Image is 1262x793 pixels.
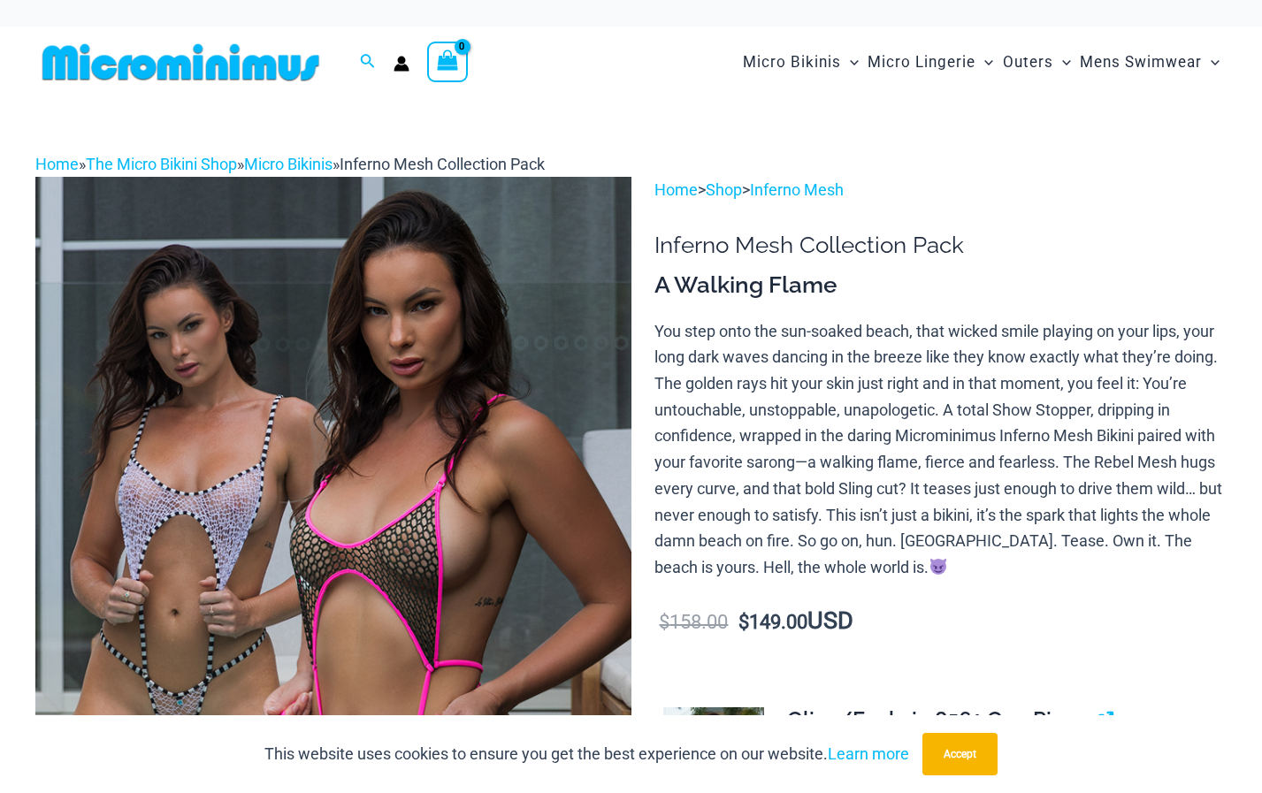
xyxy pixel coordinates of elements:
[828,744,909,763] a: Learn more
[659,611,669,633] span: $
[654,318,1227,581] p: You step onto the sun-soaked beach, that wicked smile playing on your lips, your long dark waves ...
[706,180,742,199] a: Shop
[841,40,859,85] span: Menu Toggle
[975,40,993,85] span: Menu Toggle
[654,180,698,199] a: Home
[1080,40,1202,85] span: Mens Swimwear
[340,155,545,173] span: Inferno Mesh Collection Pack
[1003,40,1053,85] span: Outers
[360,51,376,73] a: Search icon link
[736,33,1227,92] nav: Site Navigation
[35,155,79,173] a: Home
[1075,35,1224,89] a: Mens SwimwearMenu ToggleMenu Toggle
[738,611,749,633] span: $
[654,177,1227,203] p: > >
[244,155,333,173] a: Micro Bikinis
[264,741,909,767] p: This website uses cookies to ensure you get the best experience on our website.
[1202,40,1220,85] span: Menu Toggle
[394,56,409,72] a: Account icon link
[86,155,237,173] a: The Micro Bikini Shop
[659,611,728,633] bdi: 158.00
[922,733,998,775] button: Accept
[654,608,1227,636] p: USD
[427,42,468,82] a: View Shopping Cart, empty
[998,35,1075,89] a: OutersMenu ToggleMenu Toggle
[654,271,1227,301] h3: A Walking Flame
[738,611,807,633] bdi: 149.00
[654,232,1227,259] h1: Inferno Mesh Collection Pack
[738,35,863,89] a: Micro BikinisMenu ToggleMenu Toggle
[863,35,998,89] a: Micro LingerieMenu ToggleMenu Toggle
[35,42,326,82] img: MM SHOP LOGO FLAT
[743,40,841,85] span: Micro Bikinis
[787,706,1088,732] span: Olive/Fuchsia 8561 One Piece
[930,559,946,575] img: 😈
[868,40,975,85] span: Micro Lingerie
[1053,40,1071,85] span: Menu Toggle
[35,155,545,173] span: » » »
[750,180,844,199] a: Inferno Mesh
